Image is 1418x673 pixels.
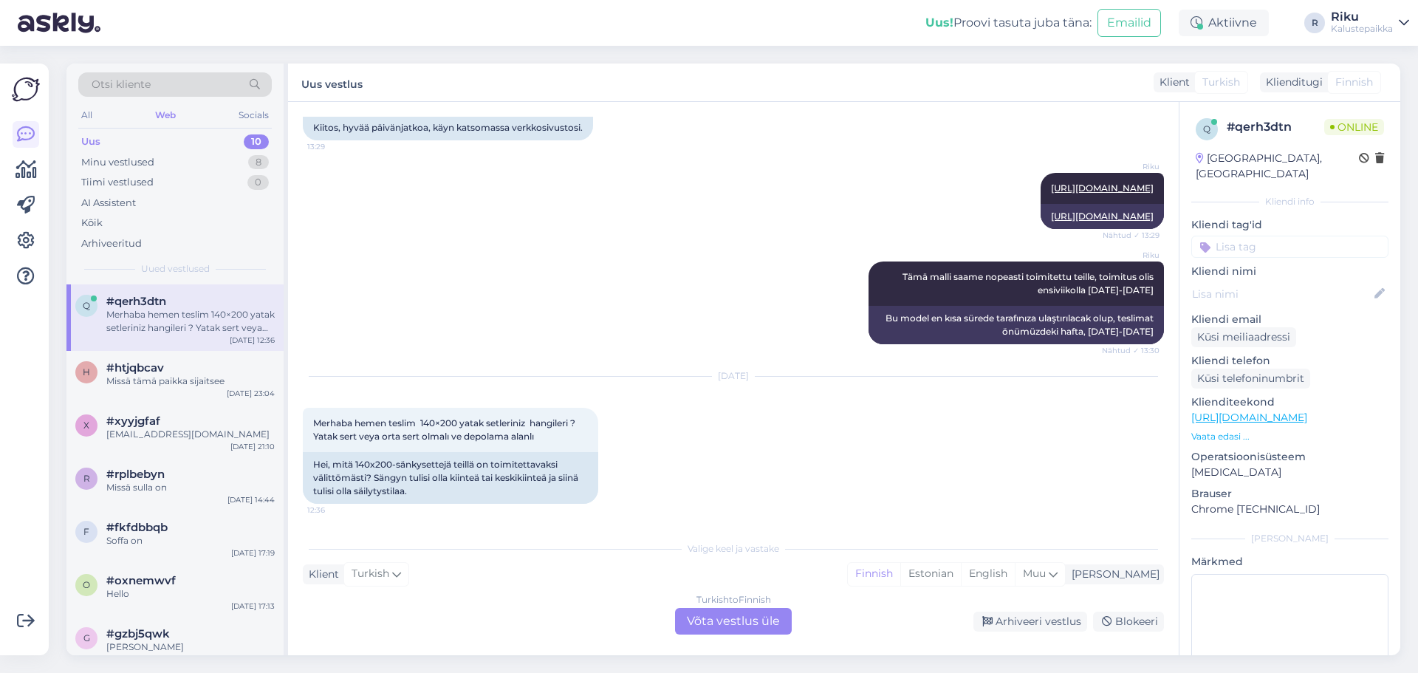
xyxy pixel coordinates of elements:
span: #gzbj5qwk [106,627,170,640]
div: Missä sulla on [106,481,275,494]
div: Web [152,106,179,125]
span: #xyyjgfaf [106,414,160,428]
span: 13:29 [307,141,363,152]
div: 8 [248,155,269,170]
div: Küsi meiliaadressi [1191,327,1296,347]
div: [DATE] 12:36 [230,335,275,346]
div: Merhaba hemen teslim 140×200 yatak setleriniz hangileri ? Yatak sert veya orta sert olmalı ve dep... [106,308,275,335]
span: q [1203,123,1210,134]
span: Uued vestlused [141,262,210,276]
p: Vaata edasi ... [1191,430,1388,443]
p: [MEDICAL_DATA] [1191,465,1388,480]
p: Klienditeekond [1191,394,1388,410]
span: o [83,579,90,590]
span: h [83,366,90,378]
span: #rplbebyn [106,468,165,481]
span: Riku [1104,161,1160,172]
input: Lisa nimi [1192,286,1371,302]
span: #oxnemwvf [106,574,176,587]
div: Estonian [900,563,961,585]
div: [DATE] 17:49 [229,654,275,665]
div: Minu vestlused [81,155,154,170]
div: Finnish [848,563,900,585]
p: Kliendi nimi [1191,264,1388,279]
a: [URL][DOMAIN_NAME] [1051,211,1154,222]
span: f [83,526,89,537]
div: Hei, mitä 140x200-sänkysettejä teillä on toimitettavaksi välittömästi? Sängyn tulisi olla kiinteä... [303,452,598,504]
p: Brauser [1191,486,1388,502]
div: Kiitos, hyvää päivänjatkoa, käyn katsomassa verkkosivustosi. [303,115,593,140]
div: Kõik [81,216,103,230]
div: R [1304,13,1325,33]
div: [DATE] [303,369,1164,383]
div: [PERSON_NAME] [1191,532,1388,545]
span: Finnish [1335,75,1373,90]
div: Valige keel ja vastake [303,542,1164,556]
span: #qerh3dtn [106,295,166,308]
p: Kliendi telefon [1191,353,1388,369]
div: AI Assistent [81,196,136,211]
p: Chrome [TECHNICAL_ID] [1191,502,1388,517]
span: 12:36 [307,505,363,516]
div: Klienditugi [1260,75,1323,90]
span: Merhaba hemen teslim 140×200 yatak setleriniz hangileri ? Yatak sert veya orta sert olmalı ve dep... [313,417,578,442]
span: Muu [1023,567,1046,580]
p: Kliendi email [1191,312,1388,327]
b: Uus! [925,16,953,30]
div: # qerh3dtn [1227,118,1324,136]
div: Aktiivne [1179,10,1269,36]
span: r [83,473,90,484]
div: Arhiveeritud [81,236,142,251]
p: Operatsioonisüsteem [1191,449,1388,465]
label: Uus vestlus [301,72,363,92]
div: [DATE] 23:04 [227,388,275,399]
div: Kliendi info [1191,195,1388,208]
div: Klient [1154,75,1190,90]
div: [GEOGRAPHIC_DATA], [GEOGRAPHIC_DATA] [1196,151,1359,182]
div: Arhiveeri vestlus [973,612,1087,632]
input: Lisa tag [1191,236,1388,258]
span: Nähtud ✓ 13:29 [1103,230,1160,241]
button: Emailid [1097,9,1161,37]
span: x [83,420,89,431]
div: Missä tämä paikka sijaitsee [106,375,275,388]
div: Socials [236,106,272,125]
span: Riku [1104,250,1160,261]
p: Märkmed [1191,554,1388,570]
a: [URL][DOMAIN_NAME] [1191,411,1307,424]
div: [PERSON_NAME] [106,640,275,654]
div: [DATE] 21:10 [230,441,275,452]
div: Klient [303,567,339,582]
div: Proovi tasuta juba täna: [925,14,1092,32]
div: Uus [81,134,100,149]
p: Kliendi tag'id [1191,217,1388,233]
div: [PERSON_NAME] [1066,567,1160,582]
div: [DATE] 17:19 [231,547,275,558]
span: Online [1324,119,1384,135]
div: Soffa on [106,534,275,547]
span: Turkish [1202,75,1240,90]
div: Blokeeri [1093,612,1164,632]
a: RikuKalustepaikka [1331,11,1409,35]
span: #htjqbcav [106,361,164,375]
div: [EMAIL_ADDRESS][DOMAIN_NAME] [106,428,275,441]
div: [DATE] 17:13 [231,601,275,612]
span: Otsi kliente [92,77,151,92]
div: Turkish to Finnish [696,593,771,607]
div: English [961,563,1015,585]
div: [DATE] 14:44 [227,494,275,505]
span: Nähtud ✓ 13:30 [1102,345,1160,356]
div: Tiimi vestlused [81,175,154,190]
img: Askly Logo [12,75,40,103]
span: g [83,632,90,643]
div: Bu model en kısa sürede tarafınıza ulaştırılacak olup, teslimat önümüzdeki hafta, [DATE]-[DATE] [869,306,1164,344]
div: 10 [244,134,269,149]
div: Hello [106,587,275,601]
span: q [83,300,90,311]
div: All [78,106,95,125]
div: 0 [247,175,269,190]
div: Küsi telefoninumbrit [1191,369,1310,389]
div: Võta vestlus üle [675,608,792,635]
span: Tämä malli saame nopeasti toimitettu teille, toimitus olis ensiviikolla [DATE]-[DATE] [902,271,1156,295]
a: [URL][DOMAIN_NAME] [1051,182,1154,194]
